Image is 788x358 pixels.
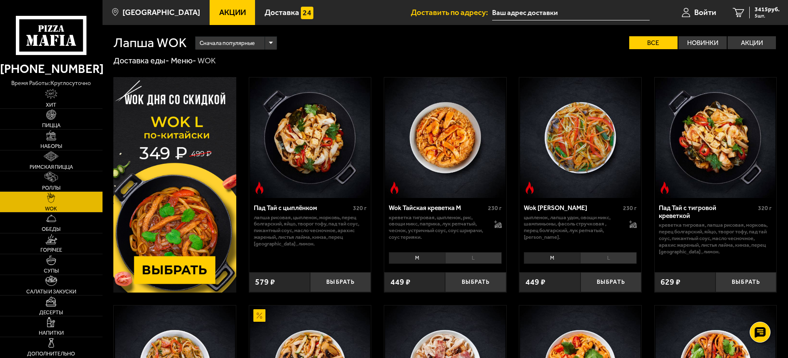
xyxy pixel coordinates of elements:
img: Wok Тайская креветка M [385,78,505,198]
span: Напитки [39,330,64,336]
button: Выбрать [445,272,506,292]
span: [GEOGRAPHIC_DATA] [123,9,200,17]
button: Выбрать [310,272,371,292]
img: Острое блюдо [388,182,401,194]
p: цыпленок, лапша удон, овощи микс, шампиньоны, фасоль стручковая , перец болгарский, лук репчатый,... [524,214,621,240]
div: Wok [PERSON_NAME] [524,204,621,212]
span: 449 ₽ [390,278,410,286]
span: 579 ₽ [255,278,275,286]
h1: Лапша WOK [113,36,187,50]
span: 230 г [623,205,637,212]
span: Войти [694,9,716,17]
li: M [389,252,445,264]
span: 320 г [353,205,367,212]
div: Пад Тай с цыплёнком [254,204,351,212]
span: Десерты [39,310,63,315]
span: Роллы [42,185,60,191]
span: Салаты и закуски [26,289,76,295]
span: 320 г [758,205,772,212]
button: Выбрать [715,272,776,292]
span: 5 шт. [755,13,780,18]
span: 629 ₽ [660,278,680,286]
span: 230 г [488,205,502,212]
li: L [580,252,637,264]
a: Меню- [171,56,196,65]
img: Пад Тай с цыплёнком [250,78,370,198]
li: L [445,252,502,264]
img: Острое блюдо [253,182,266,194]
span: Обеды [42,227,60,232]
div: WOK [198,55,216,66]
span: Супы [44,268,59,274]
div: Пад Тай с тигровой креветкой [659,204,756,220]
span: 449 ₽ [525,278,545,286]
p: креветка тигровая, лапша рисовая, морковь, перец болгарский, яйцо, творог тофу, пад тай соус, пик... [659,222,772,255]
span: Хит [46,103,56,108]
img: Wok Карри М [520,78,640,198]
a: Доставка еды- [113,56,169,65]
span: Доставка [265,9,299,17]
label: Все [629,36,678,50]
p: лапша рисовая, цыпленок, морковь, перец болгарский, яйцо, творог тофу, пад тай соус, пикантный со... [254,214,367,247]
label: Акции [728,36,776,50]
span: Дополнительно [27,351,75,357]
input: Ваш адрес доставки [492,5,650,20]
span: Наборы [40,144,62,149]
img: 15daf4d41897b9f0e9f617042186c801.svg [301,7,313,19]
a: Острое блюдоПад Тай с цыплёнком [249,78,371,198]
p: креветка тигровая, цыпленок, рис, овощи микс, паприка, лук репчатый, чеснок, устричный соус, соус... [389,214,486,240]
label: Новинки [678,36,727,50]
span: 3415 руб. [755,7,780,13]
img: Острое блюдо [658,182,671,194]
button: Выбрать [580,272,641,292]
span: Акции [219,9,246,17]
span: Сначала популярные [200,35,255,51]
a: Острое блюдоWok Тайская креветка M [384,78,506,198]
span: Доставить по адресу: [411,9,492,17]
span: Пицца [42,123,60,128]
li: M [524,252,580,264]
span: Римская пицца [30,165,73,170]
span: Горячее [40,248,62,253]
img: Пад Тай с тигровой креветкой [655,78,776,198]
a: Острое блюдоПад Тай с тигровой креветкой [655,78,777,198]
img: Акционный [253,309,266,322]
span: WOK [45,206,57,212]
a: Острое блюдоWok Карри М [519,78,641,198]
img: Острое блюдо [523,182,536,194]
div: Wok Тайская креветка M [389,204,486,212]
